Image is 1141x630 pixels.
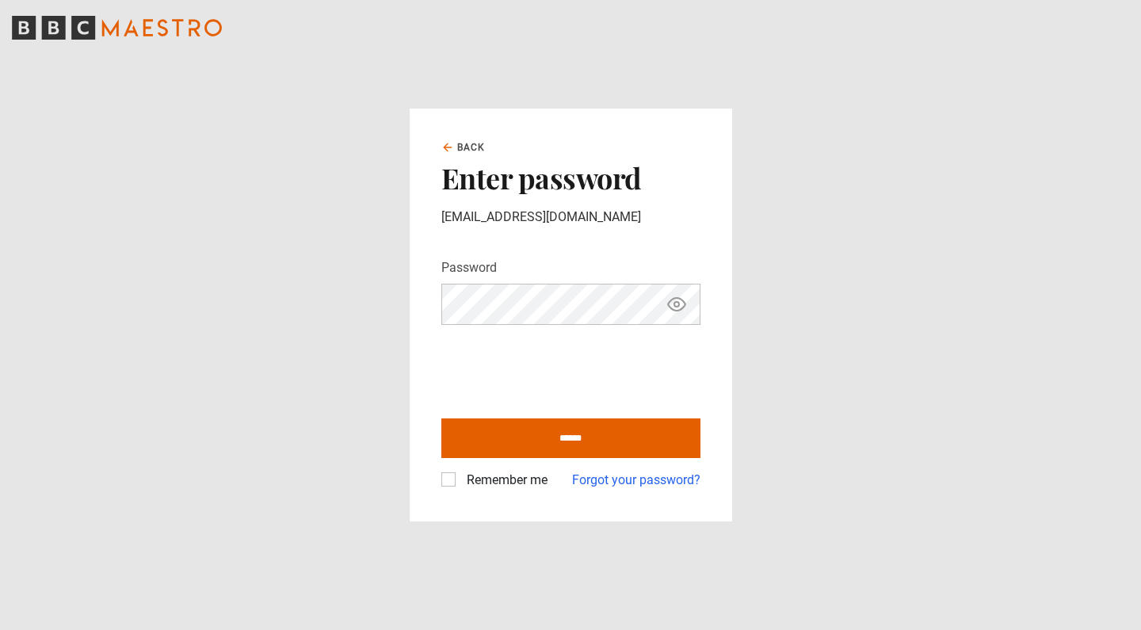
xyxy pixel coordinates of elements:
label: Password [441,258,497,277]
a: Forgot your password? [572,471,700,490]
svg: BBC Maestro [12,16,222,40]
a: Back [441,140,486,155]
button: Show password [663,291,690,319]
p: [EMAIL_ADDRESS][DOMAIN_NAME] [441,208,700,227]
h2: Enter password [441,161,700,194]
span: Back [457,140,486,155]
label: Remember me [460,471,548,490]
iframe: reCAPTCHA [441,338,682,399]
